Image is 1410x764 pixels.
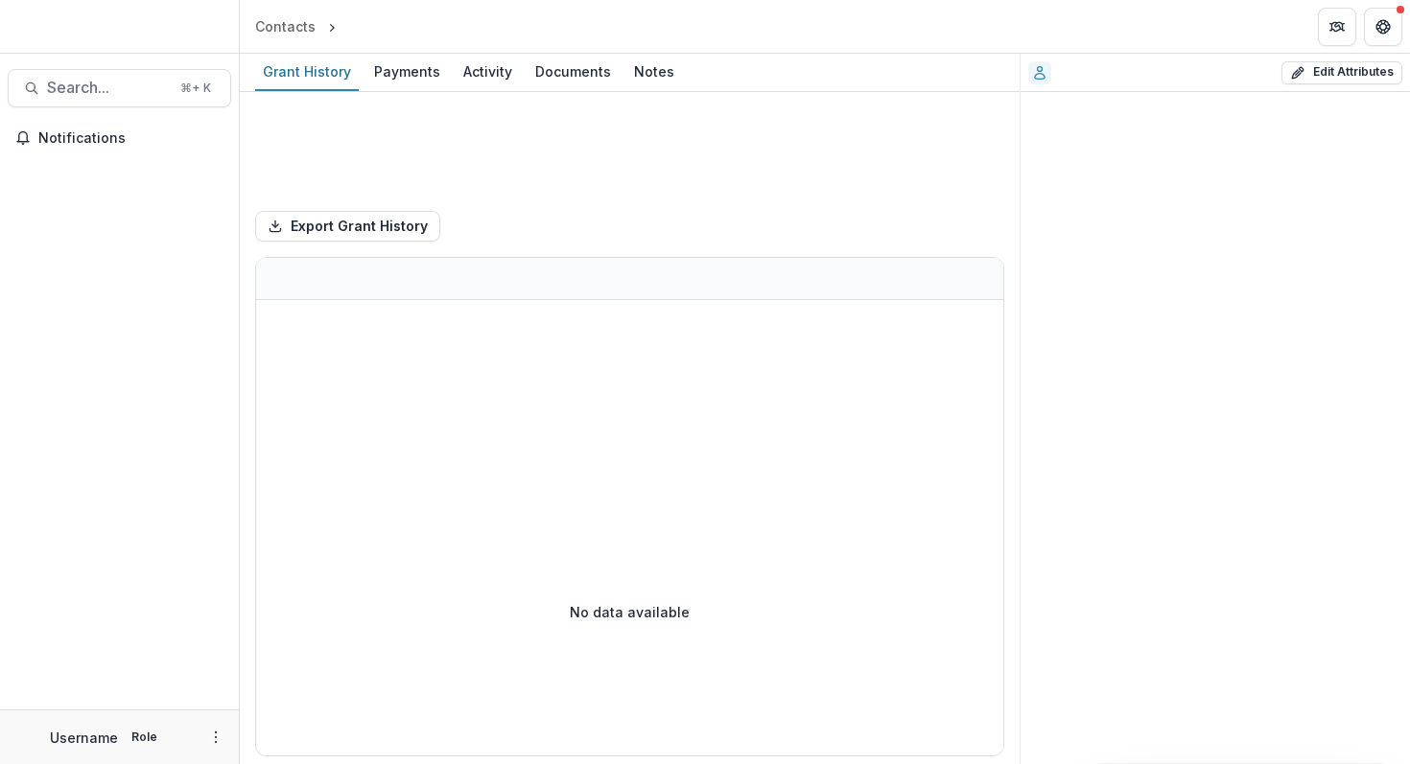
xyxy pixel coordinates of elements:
div: Notes [626,58,682,85]
span: Notifications [38,130,223,147]
p: No data available [570,602,690,622]
div: Documents [528,58,619,85]
div: Activity [456,58,520,85]
a: Payments [366,54,448,91]
nav: breadcrumb [247,12,422,40]
div: Contacts [255,16,316,36]
p: Role [126,729,163,746]
button: Notifications [8,123,231,153]
button: More [204,726,227,749]
a: Grant History [255,54,359,91]
button: Partners [1318,8,1356,46]
a: Notes [626,54,682,91]
button: Export Grant History [255,211,440,242]
p: Username [50,728,118,748]
div: Payments [366,58,448,85]
a: Activity [456,54,520,91]
a: Documents [528,54,619,91]
button: Edit Attributes [1281,61,1402,84]
div: ⌘ + K [176,78,215,99]
button: Get Help [1364,8,1402,46]
span: Search... [47,79,169,97]
a: Contacts [247,12,323,40]
button: Search... [8,69,231,107]
div: Grant History [255,58,359,85]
